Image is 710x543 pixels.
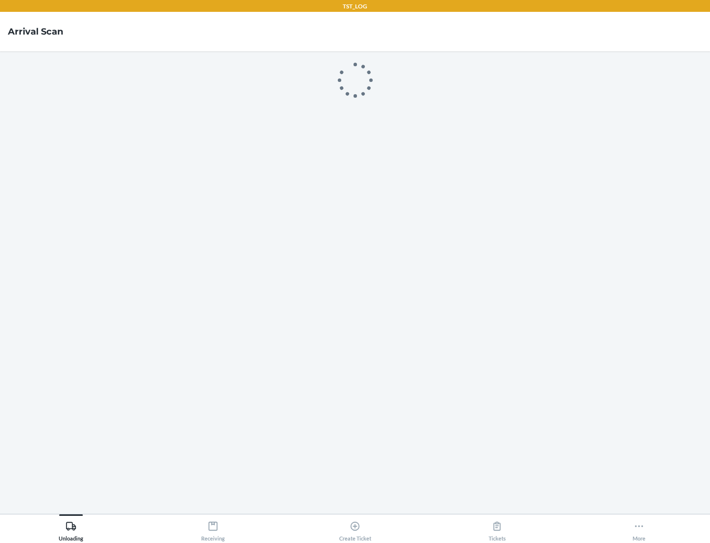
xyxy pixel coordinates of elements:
button: Receiving [142,514,284,542]
button: Create Ticket [284,514,426,542]
div: Receiving [201,517,225,542]
div: More [633,517,645,542]
h4: Arrival Scan [8,25,63,38]
div: Unloading [59,517,83,542]
button: Tickets [426,514,568,542]
p: TST_LOG [343,2,367,11]
div: Tickets [489,517,506,542]
div: Create Ticket [339,517,371,542]
button: More [568,514,710,542]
